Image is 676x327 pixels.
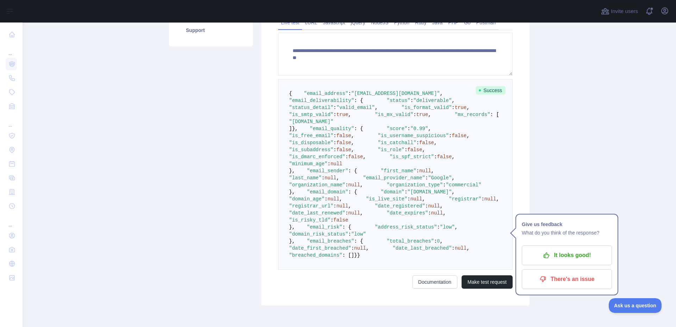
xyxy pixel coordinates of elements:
[333,203,336,209] span: :
[428,126,431,132] span: ,
[407,147,422,153] span: false
[407,189,452,195] span: "[DOMAIN_NAME]"
[348,231,351,237] span: :
[307,189,348,195] span: "email_domain"
[348,210,360,216] span: null
[375,112,413,117] span: "is_mx_valid"
[351,231,366,237] span: "low"
[484,196,496,202] span: null
[434,140,437,146] span: ,
[289,112,333,117] span: "is_smtp_valid"
[345,154,348,160] span: :
[351,147,354,153] span: ,
[434,154,437,160] span: :
[289,252,342,258] span: "breached_domains"
[307,168,348,174] span: "email_sender"
[412,275,457,289] a: Documentation
[368,17,391,28] a: NodeJS
[419,168,431,174] span: null
[289,168,295,174] span: },
[522,269,612,289] button: There's an issue
[348,112,351,117] span: ,
[527,249,607,261] p: It looks good!
[375,105,378,110] span: ,
[351,245,354,251] span: :
[522,220,612,229] h1: Give us feedback
[387,210,428,216] span: "date_expires"
[440,238,443,244] span: ,
[307,224,342,230] span: "email_risk"
[6,42,17,56] div: ...
[292,126,298,132] span: },
[289,147,333,153] span: "is_subaddress"
[360,182,363,188] span: ,
[467,133,469,139] span: ,
[522,245,612,265] button: It looks good!
[496,196,499,202] span: ,
[348,168,357,174] span: : {
[289,203,333,209] span: "registrar_url"
[348,91,351,96] span: :
[387,182,443,188] span: "organization_type"
[289,182,345,188] span: "organization_name"
[177,23,244,38] a: Support
[289,91,292,96] span: {
[428,112,431,117] span: ,
[452,175,455,181] span: ,
[609,298,662,313] iframe: Toggle Customer Support
[445,17,461,28] a: PHP
[348,189,357,195] span: : {
[348,203,351,209] span: ,
[411,98,413,103] span: :
[336,175,339,181] span: ,
[289,133,333,139] span: "is_free_email"
[431,168,434,174] span: ,
[289,140,333,146] span: "is_disposable"
[378,133,449,139] span: "is_username_suspicious"
[327,196,339,202] span: null
[416,140,419,146] span: :
[333,133,336,139] span: :
[304,91,348,96] span: "email_address"
[387,126,407,132] span: "score"
[289,119,333,124] span: "[DOMAIN_NAME]"
[333,105,336,110] span: :
[289,189,295,195] span: },
[413,98,452,103] span: "deliverable"
[428,175,452,181] span: "Google"
[405,147,407,153] span: :
[333,140,336,146] span: :
[467,245,469,251] span: ,
[357,252,360,258] span: }
[348,154,363,160] span: false
[348,182,360,188] span: null
[452,245,455,251] span: :
[378,147,405,153] span: "is_role"
[331,217,333,223] span: :
[393,245,452,251] span: "date_last_breached"
[467,105,469,110] span: ,
[411,126,428,132] span: "0.99"
[342,224,351,230] span: : {
[354,252,357,258] span: }
[381,168,416,174] span: "first_name"
[336,147,351,153] span: false
[333,217,348,223] span: false
[345,210,348,216] span: :
[419,140,434,146] span: false
[289,105,333,110] span: "status_detail"
[387,238,434,244] span: "total_breaches"
[289,217,331,223] span: "is_risky_tld"
[289,154,345,160] span: "is_dmarc_enforced"
[325,175,337,181] span: null
[333,112,336,117] span: :
[437,238,440,244] span: 0
[289,238,295,244] span: },
[331,161,343,167] span: null
[391,17,412,28] a: Python
[452,133,467,139] span: false
[327,161,330,167] span: :
[354,245,366,251] span: null
[474,17,499,28] a: Postman
[416,168,419,174] span: :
